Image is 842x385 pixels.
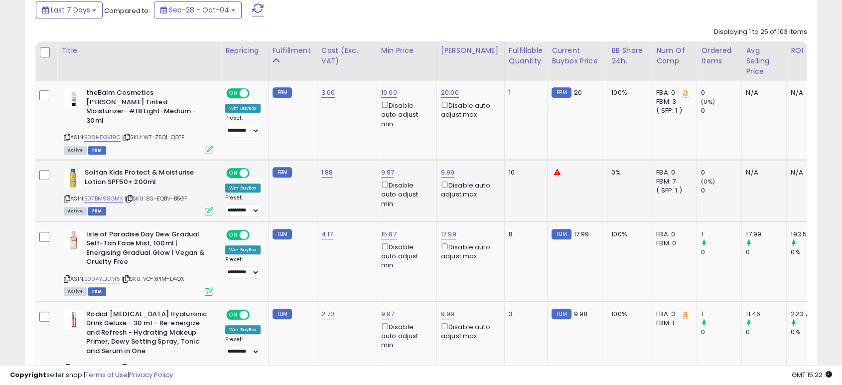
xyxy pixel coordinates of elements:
[509,168,540,177] div: 10
[746,168,779,177] div: N/A
[746,88,779,97] div: N/A
[509,310,540,319] div: 3
[64,168,213,214] div: ASIN:
[321,168,333,178] a: 1.88
[701,310,741,319] div: 1
[321,45,373,66] div: Cost (Exc. VAT)
[122,275,184,283] span: | SKU: VO-XPIM-D4OX
[64,146,87,155] span: All listings currently available for purchase on Amazon
[656,239,689,248] div: FBM: 0
[656,168,689,177] div: FBA: 0
[64,88,84,108] img: 31qH1nIUrzL._SL40_.jpg
[381,168,395,178] a: 9.97
[441,100,497,119] div: Disable auto adjust max
[10,371,173,380] div: seller snap | |
[656,310,689,319] div: FBA: 3
[574,309,588,319] span: 9.98
[701,328,741,337] div: 0
[225,194,261,217] div: Preset:
[611,230,644,239] div: 100%
[701,248,741,257] div: 0
[791,328,831,337] div: 0%
[125,194,187,202] span: | SKU: 8S-EQBV-B5GF
[88,207,106,215] span: FBM
[122,133,184,141] span: | SKU: WT-Z5Q1-QOTE
[791,248,831,257] div: 0%
[248,230,264,239] span: OFF
[441,45,500,56] div: [PERSON_NAME]
[441,88,459,98] a: 20.00
[64,207,87,215] span: All listings currently available for purchase on Amazon
[64,287,87,296] span: All listings currently available for purchase on Amazon
[381,241,429,270] div: Disable auto adjust min
[746,248,786,257] div: 0
[61,45,217,56] div: Title
[84,194,123,203] a: B07BM98GMK
[746,230,786,239] div: 17.99
[321,88,335,98] a: 3.60
[64,230,84,250] img: 31Nf1kqFsQL._SL40_.jpg
[381,321,429,350] div: Disable auto adjust min
[656,88,689,97] div: FBA: 0
[64,168,82,188] img: 31ibQnxRqAL._SL40_.jpg
[552,229,571,239] small: FBM
[701,88,741,97] div: 0
[381,309,395,319] a: 9.97
[381,45,432,56] div: Min Price
[746,328,786,337] div: 0
[321,229,333,239] a: 4.17
[791,230,831,239] div: 193.53%
[64,230,213,295] div: ASIN:
[227,89,240,98] span: ON
[701,45,737,66] div: Ordered Items
[51,5,90,15] span: Last 7 Days
[36,1,103,18] button: Last 7 Days
[10,370,46,380] strong: Copyright
[574,229,589,239] span: 17.99
[321,309,335,319] a: 2.70
[701,98,715,106] small: (0%)
[656,177,689,186] div: FBM: 7
[611,168,644,177] div: 0%
[225,245,261,254] div: Win BuyBox
[656,230,689,239] div: FBA: 0
[381,180,429,208] div: Disable auto adjust min
[273,45,313,56] div: Fulfillment
[248,310,264,319] span: OFF
[225,256,261,279] div: Preset:
[104,6,150,15] span: Compared to:
[701,168,741,177] div: 0
[273,87,292,98] small: FBM
[84,133,121,142] a: B08HD3V19C
[701,106,741,115] div: 0
[248,169,264,178] span: OFF
[656,97,689,106] div: FBM: 3
[701,230,741,239] div: 1
[574,88,582,97] span: 20
[656,45,693,66] div: Num of Comp.
[791,88,824,97] div: N/A
[86,230,207,269] b: Isle of Paradise Day Dew Gradual Self-Tan Face Mist, 100ml | Energising Gradual Glow | Vegan & Cr...
[225,325,261,334] div: Win BuyBox
[86,310,207,359] b: Rodial [MEDICAL_DATA] Hyaluronic Drink Deluxe - 30 ml - Re-energize and Refresh - Hydrating Makeu...
[227,230,240,239] span: ON
[129,370,173,380] a: Privacy Policy
[441,321,497,341] div: Disable auto adjust max
[552,45,603,66] div: Current Buybox Price
[656,186,689,195] div: ( SFP: 1 )
[509,45,543,66] div: Fulfillable Quantity
[64,310,84,330] img: 3110uRgKmJL._SL40_.jpg
[552,309,571,319] small: FBM
[273,167,292,178] small: FBM
[88,146,106,155] span: FBM
[611,310,644,319] div: 100%
[701,186,741,195] div: 0
[746,45,782,77] div: Avg Selling Price
[84,275,120,283] a: B094YLJDM5
[154,1,242,18] button: Sep-28 - Oct-04
[86,88,207,128] b: theBalm Cosmetics [PERSON_NAME] Tinted Moisturizer- #18 Light-Medium - 30ml
[169,5,229,15] span: Sep-28 - Oct-04
[701,178,715,186] small: (0%)
[611,88,644,97] div: 100%
[381,88,397,98] a: 19.00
